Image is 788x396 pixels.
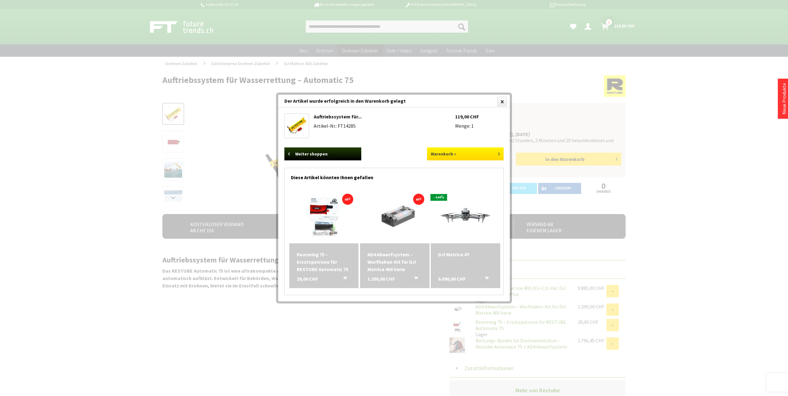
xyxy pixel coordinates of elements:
[296,188,352,243] img: Rearming 75 – Ersatzpatrone für RESTUBE Automatic 75
[286,115,307,136] img: Auftriebssystem für Wasserrettung – Automatic 75
[314,113,362,120] a: Auftriebssystem für...
[360,192,430,239] img: AD4 Abwurfsystem – Wurfhaken-Kit für DJI Matrice 400 Serie
[407,275,421,283] button: In den Warenkorb
[314,123,455,129] li: Artikel-Nr.: FT14285
[438,275,466,283] span: 6.090,00 CHF
[781,83,787,114] a: Neue Produkte
[367,251,422,273] a: AD4 Abwurfsystem – Wurfhaken-Kit für DJI Matrice 400 Serie 1.299,00 CHF In den Warenkorb
[367,251,422,273] div: AD4 Abwurfsystem – Wurfhaken-Kit für DJI Matrice 400 Serie
[367,275,395,283] span: 1.299,00 CHF
[477,275,492,283] button: In den Warenkorb
[455,113,504,120] li: 119,00 CHF
[297,251,351,273] div: Rearming 75 – Ersatzpatrone für RESTUBE Automatic 75
[284,147,361,160] a: Weiter shoppen
[431,196,500,235] img: DJI Matrice 4T
[291,168,497,184] div: Diese Artikel könnten Ihnen gefallen
[427,147,504,160] a: Warenkorb »
[336,275,350,283] button: In den Warenkorb
[438,251,493,258] div: DJI Matrice 4T
[297,251,351,273] a: Rearming 75 – Ersatzpatrone für RESTUBE Automatic 75 29,00 CHF In den Warenkorb
[438,251,493,258] a: DJI Matrice 4T 6.090,00 CHF In den Warenkorb
[455,123,504,129] li: Menge: 1
[278,95,510,107] div: Der Artikel wurde erfolgreich in den Warenkorb gelegt
[297,275,318,283] span: 29,00 CHF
